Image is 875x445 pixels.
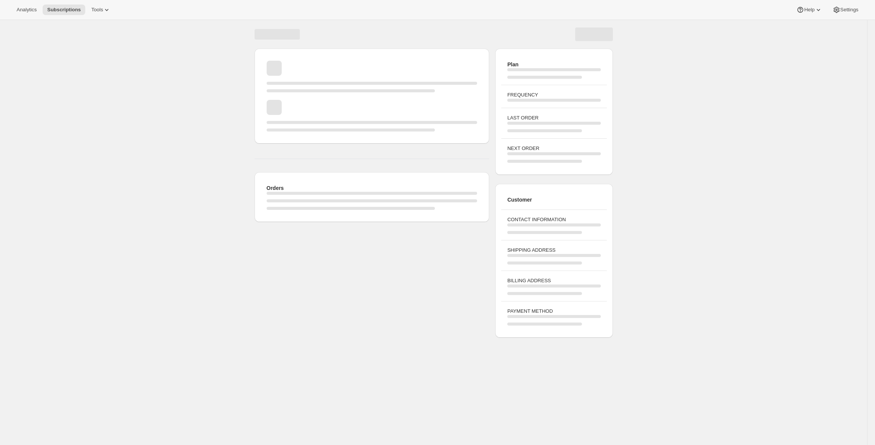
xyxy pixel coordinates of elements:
h3: NEXT ORDER [507,145,600,152]
button: Tools [87,5,115,15]
h3: PAYMENT METHOD [507,307,600,315]
button: Settings [828,5,863,15]
h2: Customer [507,196,600,203]
button: Analytics [12,5,41,15]
span: Analytics [17,7,37,13]
h3: FREQUENCY [507,91,600,99]
button: Subscriptions [43,5,85,15]
span: Settings [840,7,858,13]
h3: LAST ORDER [507,114,600,122]
span: Tools [91,7,103,13]
div: Page loading [246,20,622,341]
h2: Orders [267,184,477,192]
h3: BILLING ADDRESS [507,277,600,284]
span: Help [804,7,814,13]
h2: Plan [507,61,600,68]
h3: CONTACT INFORMATION [507,216,600,223]
span: Subscriptions [47,7,81,13]
button: Help [792,5,826,15]
h3: SHIPPING ADDRESS [507,246,600,254]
